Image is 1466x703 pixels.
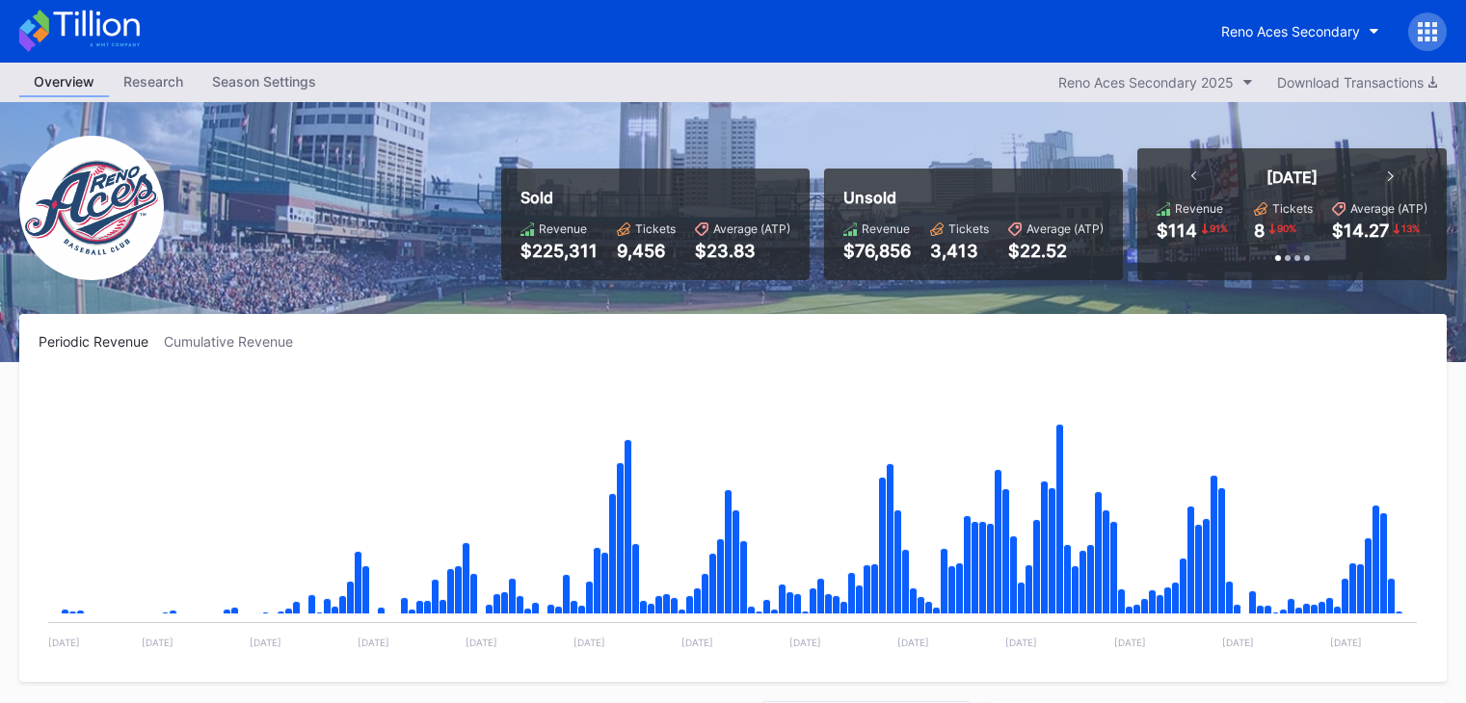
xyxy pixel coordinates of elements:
text: [DATE] [358,637,389,648]
a: Season Settings [198,67,331,97]
text: [DATE] [681,637,713,648]
text: [DATE] [250,637,281,648]
text: [DATE] [789,637,821,648]
a: Overview [19,67,109,97]
text: [DATE] [466,637,497,648]
text: [DATE] [573,637,605,648]
div: $22.52 [1008,241,1104,261]
text: [DATE] [1222,637,1254,648]
text: [DATE] [897,637,929,648]
div: Reno Aces Secondary [1221,23,1360,39]
text: [DATE] [1114,637,1146,648]
div: 90 % [1275,221,1298,236]
div: Average (ATP) [1350,201,1427,216]
div: [DATE] [1266,168,1318,187]
button: Reno Aces Secondary [1207,13,1394,49]
div: Revenue [1175,201,1223,216]
div: Revenue [539,221,587,236]
div: Average (ATP) [713,221,790,236]
div: Average (ATP) [1026,221,1104,236]
a: Research [109,67,198,97]
img: RenoAces.png [19,136,164,280]
text: [DATE] [48,637,80,648]
div: Tickets [948,221,989,236]
div: Sold [520,188,790,207]
div: $14.27 [1332,221,1389,241]
div: Unsold [843,188,1104,207]
div: Periodic Revenue [39,333,164,350]
div: 91 % [1208,221,1230,236]
div: Cumulative Revenue [164,333,308,350]
div: Research [109,67,198,95]
div: 13 % [1399,221,1422,236]
svg: Chart title [39,374,1426,663]
div: $114 [1157,221,1197,241]
div: 3,413 [930,241,989,261]
div: Revenue [862,221,910,236]
text: [DATE] [1005,637,1037,648]
div: 9,456 [617,241,676,261]
div: Season Settings [198,67,331,95]
button: Reno Aces Secondary 2025 [1049,69,1263,95]
div: Reno Aces Secondary 2025 [1058,74,1234,91]
div: Tickets [1272,201,1313,216]
button: Download Transactions [1267,69,1447,95]
div: $23.83 [695,241,790,261]
text: [DATE] [142,637,173,648]
div: Download Transactions [1277,74,1437,91]
div: Tickets [635,221,676,236]
div: $76,856 [843,241,911,261]
div: $225,311 [520,241,598,261]
div: 8 [1254,221,1265,241]
text: [DATE] [1330,637,1362,648]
